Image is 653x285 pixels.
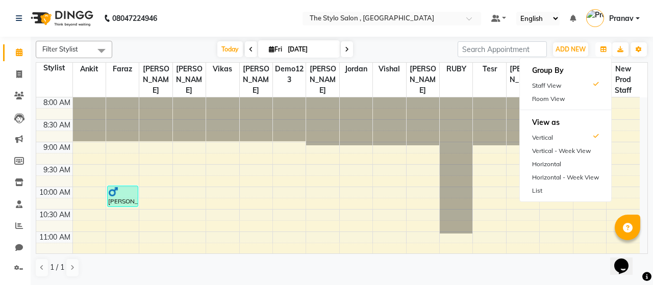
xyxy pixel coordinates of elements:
[41,142,72,153] div: 9:00 AM
[520,171,611,184] div: Horizontal - Week View
[173,63,206,97] span: [PERSON_NAME]
[26,4,96,33] img: logo
[520,62,611,79] h6: Group By
[139,63,172,97] span: [PERSON_NAME]
[73,63,106,75] span: Ankit
[520,79,611,92] div: Staff View
[520,158,611,171] div: Horizontal
[108,186,138,206] div: [PERSON_NAME], TK01, 10:00 AM-10:30 AM, Men's Hair Cut
[520,114,611,131] h6: View as
[41,120,72,131] div: 8:30 AM
[553,42,588,57] button: ADD NEW
[586,9,604,27] img: Pranav
[473,63,506,75] span: tesr
[610,244,643,275] iframe: chat widget
[607,63,640,97] span: New Prod Staff
[41,165,72,175] div: 9:30 AM
[41,97,72,108] div: 8:00 AM
[340,63,372,75] span: Jordan
[440,63,472,75] span: RUBY
[285,42,336,57] input: 2025-10-03
[217,41,243,57] span: Today
[240,63,272,97] span: [PERSON_NAME]
[306,63,339,97] span: [PERSON_NAME]
[50,262,64,273] span: 1 / 1
[407,63,439,97] span: [PERSON_NAME]
[520,184,611,197] div: List
[520,131,611,144] div: Vertical
[507,63,539,97] span: [PERSON_NAME]
[556,45,586,53] span: ADD NEW
[609,13,634,24] span: Pranav
[206,63,239,75] span: Vikas
[106,63,139,75] span: Faraz
[112,4,157,33] b: 08047224946
[42,45,78,53] span: Filter Stylist
[520,92,611,106] div: Room View
[520,144,611,158] div: Vertical - Week View
[458,41,547,57] input: Search Appointment
[37,210,72,220] div: 10:30 AM
[37,187,72,198] div: 10:00 AM
[273,63,306,86] span: Demo123
[373,63,406,75] span: Vishal
[36,63,72,73] div: Stylist
[37,232,72,243] div: 11:00 AM
[266,45,285,53] span: Fri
